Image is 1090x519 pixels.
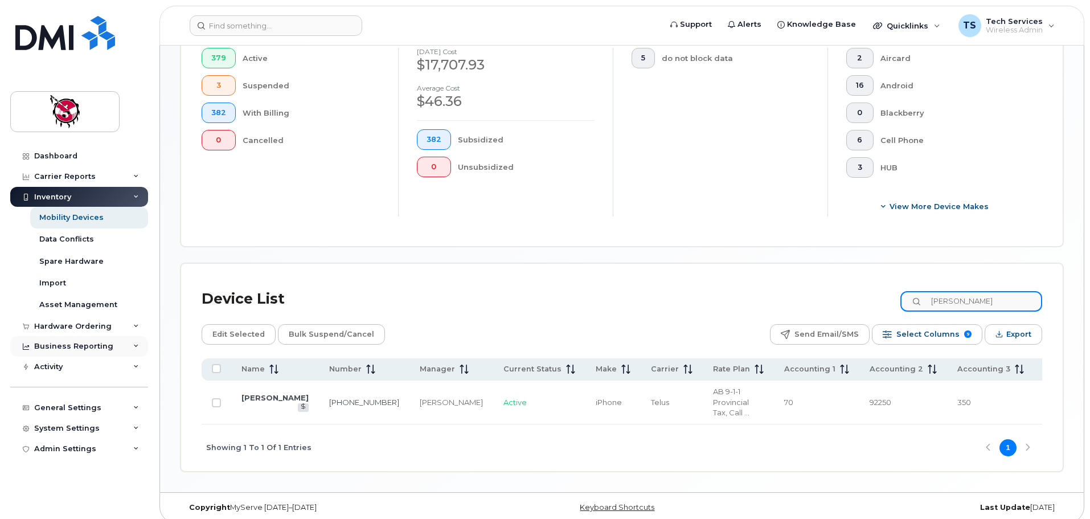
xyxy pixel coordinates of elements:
div: do not block data [662,48,810,68]
span: 9 [964,330,972,338]
span: 382 [427,135,441,144]
span: TS [963,19,976,32]
span: iPhone [596,398,622,407]
button: 5 [632,48,655,68]
button: 6 [846,130,874,150]
strong: Copyright [189,503,230,512]
span: 70 [784,398,793,407]
button: 0 [202,130,236,150]
span: Select Columns [896,326,960,343]
span: Manager [420,364,455,374]
span: Make [596,364,617,374]
span: Number [329,364,362,374]
span: Knowledge Base [787,19,856,30]
a: Alerts [720,13,769,36]
div: Device List [202,284,285,314]
strong: Last Update [980,503,1030,512]
div: Quicklinks [865,14,948,37]
span: 382 [211,108,226,117]
div: Blackberry [880,103,1025,123]
span: 3 [856,163,864,172]
button: 0 [417,157,451,177]
span: Carrier [651,364,679,374]
span: Accounting 3 [957,364,1010,374]
button: 16 [846,75,874,96]
span: 0 [211,136,226,145]
span: Tech Services [986,17,1043,26]
div: [PERSON_NAME] [420,397,483,408]
div: Aircard [880,48,1025,68]
button: 382 [417,129,451,150]
button: 3 [846,157,874,178]
span: Accounting 1 [784,364,835,374]
span: Support [680,19,712,30]
div: Tech Services [950,14,1063,37]
button: 379 [202,48,236,68]
div: Active [243,48,380,68]
h4: [DATE] cost [417,48,595,55]
span: 92250 [870,398,891,407]
a: View Last Bill [298,403,309,412]
a: [PHONE_NUMBER] [329,398,399,407]
button: 3 [202,75,236,96]
div: $46.36 [417,92,595,111]
button: Page 1 [999,439,1017,456]
div: $17,707.93 [417,55,595,75]
div: Suspended [243,75,380,96]
span: 379 [211,54,226,63]
iframe: Messenger Launcher [1040,469,1081,510]
span: Accounting 2 [870,364,923,374]
span: Alerts [737,19,761,30]
span: 0 [856,108,864,117]
div: HUB [880,157,1025,178]
span: View More Device Makes [890,201,989,212]
span: 3 [211,81,226,90]
span: 16 [856,81,864,90]
div: MyServe [DATE]–[DATE] [181,503,475,512]
button: Select Columns 9 [872,324,982,345]
span: Rate Plan [713,364,750,374]
span: 2 [856,54,864,63]
button: 2 [846,48,874,68]
span: Showing 1 To 1 Of 1 Entries [206,439,312,456]
button: Send Email/SMS [770,324,870,345]
div: Unsubsidized [458,157,595,177]
span: 6 [856,136,864,145]
button: 0 [846,103,874,123]
div: Cancelled [243,130,380,150]
span: Export [1006,326,1031,343]
div: Subsidized [458,129,595,150]
input: Find something... [190,15,362,36]
span: Quicklinks [887,21,928,30]
span: Edit Selected [212,326,265,343]
span: 0 [427,162,441,171]
span: 350 [957,398,971,407]
button: Edit Selected [202,324,276,345]
a: Keyboard Shortcuts [580,503,654,512]
h4: Average cost [417,84,595,92]
div: Cell Phone [880,130,1025,150]
span: Telus [651,398,669,407]
button: Bulk Suspend/Cancel [278,324,385,345]
button: Export [985,324,1042,345]
a: Support [662,13,720,36]
span: Send Email/SMS [794,326,859,343]
span: Active [503,398,527,407]
a: Knowledge Base [769,13,864,36]
div: With Billing [243,103,380,123]
a: [PERSON_NAME] [241,393,309,402]
input: Search Device List ... [900,291,1042,312]
span: Name [241,364,265,374]
span: Wireless Admin [986,26,1043,35]
div: [DATE] [769,503,1063,512]
span: AB 9-1-1 Provincial Tax, Call Display, Call Waiting, Conference Calling, Corporate Essential 40, ... [713,387,749,417]
span: Bulk Suspend/Cancel [289,326,374,343]
button: View More Device Makes [846,196,1024,216]
span: 5 [641,54,645,63]
button: 382 [202,103,236,123]
span: Current Status [503,364,562,374]
div: Android [880,75,1025,96]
